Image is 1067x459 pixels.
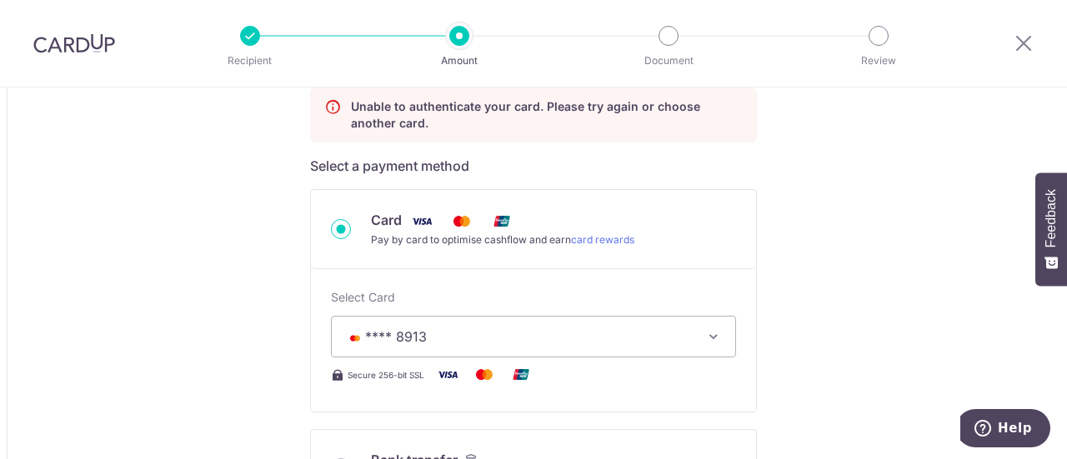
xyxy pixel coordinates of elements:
div: Card Visa Mastercard Union Pay Pay by card to optimise cashflow and earncard rewards [331,210,736,248]
img: Union Pay [504,364,538,385]
img: Union Pay [485,211,518,232]
span: Card [371,212,402,228]
img: Mastercard [468,364,501,385]
span: translation missing: en.payables.payment_networks.credit_card.summary.labels.select_card [331,290,395,304]
p: Amount [398,52,521,69]
p: Unable to authenticate your card. Please try again or choose another card. [351,98,743,132]
div: Pay by card to optimise cashflow and earn [371,232,634,248]
h5: Select a payment method [310,156,757,176]
iframe: Opens a widget where you can find more information [960,409,1050,451]
span: Secure 256-bit SSL [348,368,424,382]
img: Mastercard [445,211,478,232]
img: MASTERCARD [345,332,365,344]
span: Feedback [1044,189,1059,247]
p: Review [817,52,940,69]
img: Visa [405,211,438,232]
p: Recipient [188,52,312,69]
img: CardUp [33,33,115,53]
button: Feedback - Show survey [1035,172,1067,286]
a: card rewards [571,233,634,246]
p: Document [607,52,730,69]
img: Visa [431,364,464,385]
